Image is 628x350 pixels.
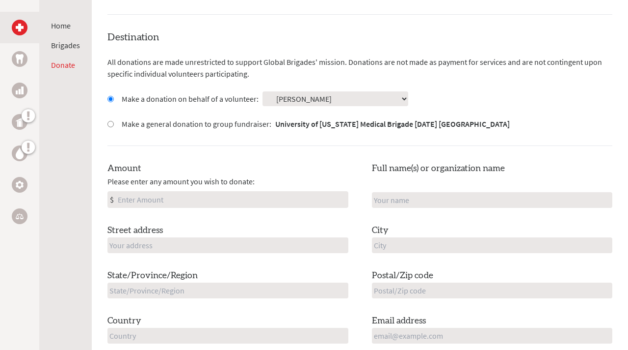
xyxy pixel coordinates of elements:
[51,20,80,31] li: Home
[107,237,348,253] input: Your address
[107,269,198,283] label: State/Province/Region
[372,237,613,253] input: City
[16,24,24,31] img: Medical
[51,39,80,51] li: Brigades
[16,117,24,127] img: Public Health
[51,59,80,71] li: Donate
[12,177,27,193] a: Engineering
[108,192,116,207] div: $
[12,208,27,224] a: Legal Empowerment
[372,283,613,298] input: Postal/Zip code
[107,162,141,175] label: Amount
[372,328,613,344] input: email@example.com
[16,54,24,63] img: Dental
[12,20,27,35] a: Medical
[372,314,426,328] label: Email address
[107,314,141,328] label: Country
[12,51,27,67] a: Dental
[107,56,612,80] p: All donations are made unrestricted to support Global Brigades' mission. Donations are not made a...
[51,60,75,70] a: Donate
[372,192,613,208] input: Your name
[16,147,24,159] img: Water
[275,119,510,129] strong: University of [US_STATE] Medical Brigade [DATE] [GEOGRAPHIC_DATA]
[107,328,348,344] input: Country
[372,269,433,283] label: Postal/Zip code
[16,213,24,219] img: Legal Empowerment
[12,146,27,161] a: Water
[12,114,27,130] a: Public Health
[12,83,27,98] a: Business
[16,87,24,94] img: Business
[51,21,71,30] a: Home
[16,181,24,189] img: Engineering
[116,192,348,207] input: Enter Amount
[372,224,389,237] label: City
[107,30,612,44] h4: Destination
[107,224,163,237] label: Street address
[107,283,348,298] input: State/Province/Region
[107,175,255,187] span: Please enter any amount you wish to donate:
[51,40,80,50] a: Brigades
[372,162,505,175] label: Full name(s) or organization name
[122,118,510,130] label: Make a general donation to group fundraiser:
[122,93,259,105] label: Make a donation on behalf of a volunteer:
